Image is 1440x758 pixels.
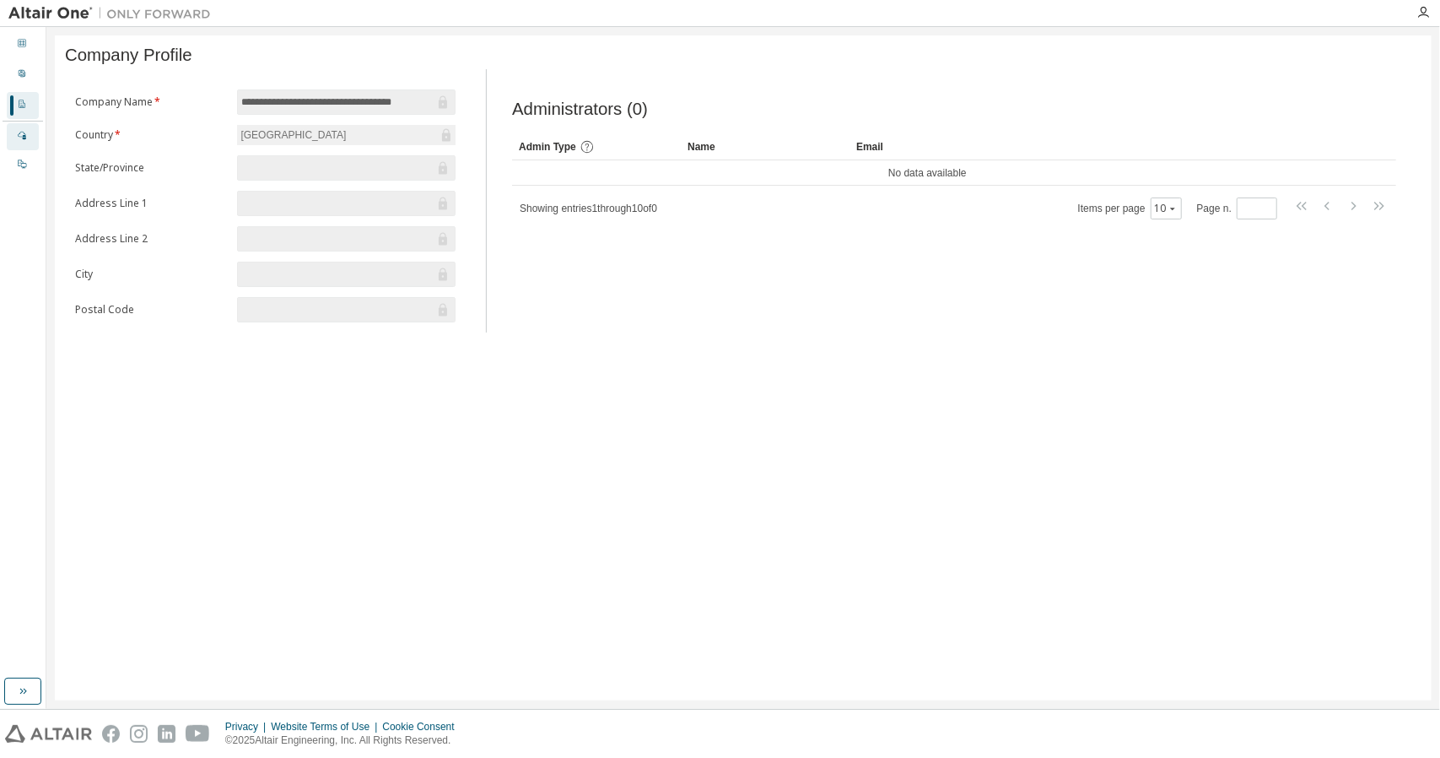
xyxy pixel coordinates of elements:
[1155,202,1178,215] button: 10
[519,141,576,153] span: Admin Type
[7,62,39,89] div: User Profile
[7,92,39,119] div: Company Profile
[130,725,148,743] img: instagram.svg
[75,197,227,210] label: Address Line 1
[1197,198,1277,219] span: Page n.
[75,303,227,317] label: Postal Code
[75,161,227,175] label: State/Province
[382,720,464,734] div: Cookie Consent
[102,725,120,743] img: facebook.svg
[688,133,843,160] div: Name
[1078,198,1182,219] span: Items per page
[512,160,1342,186] td: No data available
[75,268,227,281] label: City
[237,125,456,145] div: [GEOGRAPHIC_DATA]
[520,203,657,214] span: Showing entries 1 through 10 of 0
[8,5,219,22] img: Altair One
[7,152,39,179] div: On Prem
[225,720,271,734] div: Privacy
[856,133,1011,160] div: Email
[75,95,227,109] label: Company Name
[225,734,465,748] p: © 2025 Altair Engineering, Inc. All Rights Reserved.
[238,126,348,144] div: [GEOGRAPHIC_DATA]
[512,100,648,119] span: Administrators (0)
[75,232,227,246] label: Address Line 2
[271,720,382,734] div: Website Terms of Use
[158,725,175,743] img: linkedin.svg
[5,725,92,743] img: altair_logo.svg
[7,31,39,58] div: Dashboard
[186,725,210,743] img: youtube.svg
[65,46,192,65] span: Company Profile
[75,128,227,142] label: Country
[7,123,39,150] div: Managed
